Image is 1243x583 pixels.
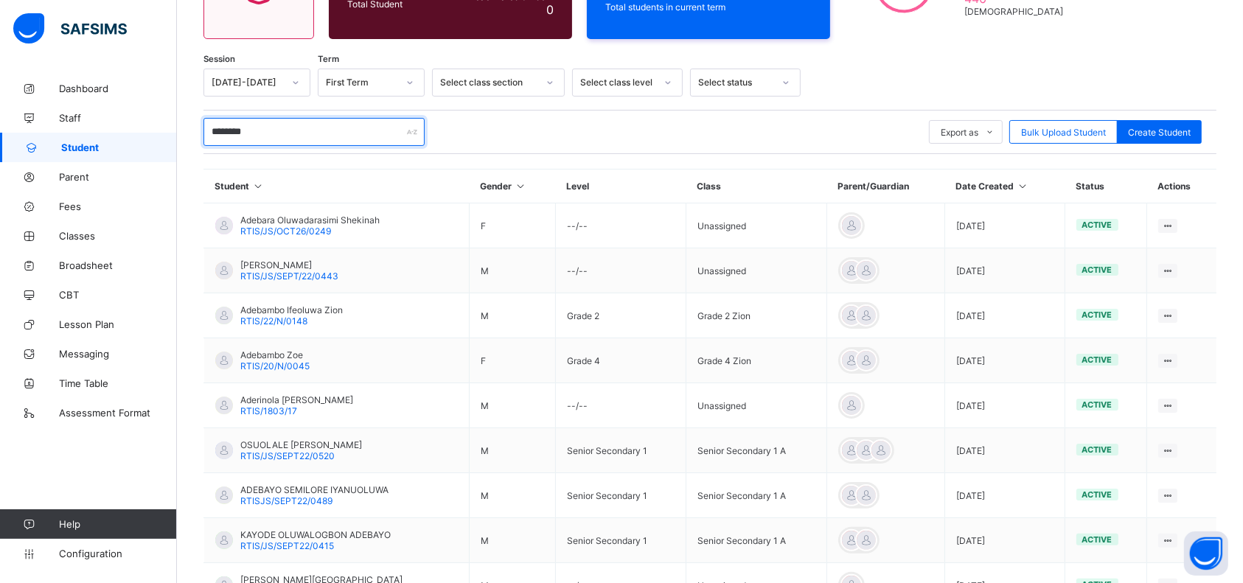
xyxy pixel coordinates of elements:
span: active [1082,310,1113,320]
span: Adebara Oluwadarasimi Shekinah [240,214,380,226]
span: Create Student [1128,127,1191,138]
td: Senior Secondary 1 [556,473,686,518]
td: Unassigned [686,383,826,428]
span: OSUOLALE [PERSON_NAME] [240,439,362,450]
span: Parent [59,171,177,183]
td: Senior Secondary 1 [556,518,686,563]
td: Grade 2 Zion [686,293,826,338]
button: Open asap [1184,531,1228,576]
span: active [1082,265,1113,275]
span: Assessment Format [59,407,177,419]
td: Unassigned [686,248,826,293]
td: [DATE] [944,293,1065,338]
span: RTIS/JS/OCT26/0249 [240,226,331,237]
span: CBT [59,289,177,301]
td: [DATE] [944,203,1065,248]
td: Grade 4 Zion [686,338,826,383]
span: Classes [59,230,177,242]
span: [PERSON_NAME] [240,259,338,270]
th: Status [1065,170,1146,203]
td: Grade 2 [556,293,686,338]
span: Adebambo Ifeoluwa Zion [240,304,343,315]
td: --/-- [556,248,686,293]
span: Fees [59,200,177,212]
span: active [1082,444,1113,455]
th: Student [204,170,470,203]
td: M [469,293,555,338]
span: Adebambo Zoe [240,349,310,360]
span: Broadsheet [59,259,177,271]
span: active [1082,355,1113,365]
span: Student [61,142,177,153]
span: Lesson Plan [59,318,177,330]
td: M [469,518,555,563]
td: [DATE] [944,383,1065,428]
th: Class [686,170,826,203]
td: [DATE] [944,518,1065,563]
span: Session [203,54,235,64]
td: [DATE] [944,338,1065,383]
td: M [469,248,555,293]
th: Parent/Guardian [826,170,944,203]
span: RTISJS/SEPT22/0489 [240,495,332,506]
span: Configuration [59,548,176,559]
span: RTIS/JS/SEPT22/0415 [240,540,334,551]
td: Unassigned [686,203,826,248]
span: Help [59,518,176,530]
td: M [469,473,555,518]
span: RTIS/JS/SEPT22/0520 [240,450,335,461]
span: Staff [59,112,177,124]
span: RTIS/JS/SEPT/22/0443 [240,270,338,282]
i: Sort in Ascending Order [1016,181,1028,192]
div: Select class level [580,77,655,88]
span: Time Table [59,377,177,389]
td: F [469,338,555,383]
span: [DEMOGRAPHIC_DATA] [964,6,1070,17]
span: 0 [546,2,554,17]
td: --/-- [556,383,686,428]
i: Sort in Ascending Order [252,181,265,192]
td: M [469,428,555,473]
span: active [1082,399,1113,410]
div: Select class section [440,77,537,88]
th: Date Created [944,170,1065,203]
span: Term [318,54,339,64]
td: M [469,383,555,428]
span: Messaging [59,348,177,360]
i: Sort in Ascending Order [514,181,526,192]
span: Bulk Upload Student [1021,127,1106,138]
span: active [1082,220,1113,230]
td: [DATE] [944,248,1065,293]
td: Senior Secondary 1 A [686,518,826,563]
span: RTIS/1803/17 [240,405,297,416]
span: KAYODE OLUWALOGBON ADEBAYO [240,529,391,540]
td: Senior Secondary 1 [556,428,686,473]
div: Select status [698,77,773,88]
td: Senior Secondary 1 A [686,428,826,473]
span: active [1082,534,1113,545]
th: Actions [1146,170,1216,203]
span: Total students in current term [605,1,812,13]
div: First Term [326,77,397,88]
div: [DATE]-[DATE] [212,77,283,88]
td: [DATE] [944,428,1065,473]
span: RTIS/20/N/0045 [240,360,310,371]
img: safsims [13,13,127,44]
span: Aderinola [PERSON_NAME] [240,394,353,405]
td: --/-- [556,203,686,248]
span: active [1082,489,1113,500]
span: Export as [941,127,978,138]
th: Level [556,170,686,203]
td: Senior Secondary 1 A [686,473,826,518]
span: Dashboard [59,83,177,94]
td: F [469,203,555,248]
span: RTIS/22/N/0148 [240,315,307,327]
span: ADEBAYO SEMILORE IYANUOLUWA [240,484,389,495]
td: [DATE] [944,473,1065,518]
td: Grade 4 [556,338,686,383]
th: Gender [469,170,555,203]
